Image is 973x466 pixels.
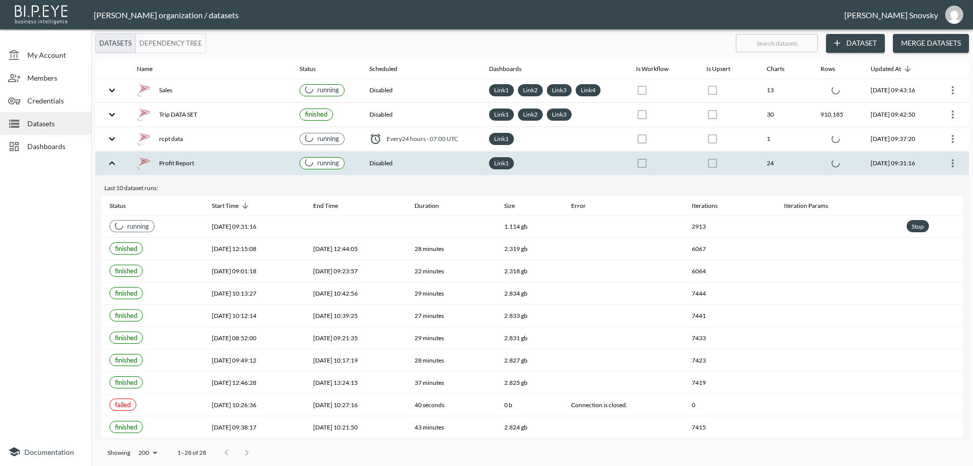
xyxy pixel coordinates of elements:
th: {"key":null,"ref":null,"props":{},"_owner":null} [899,327,963,349]
p: 1–28 of 28 [177,448,206,457]
th: {"type":{},"key":null,"ref":null,"props":{"size":"small","label":{"type":"div","key":null,"ref":n... [291,127,361,151]
div: Sales [137,83,283,97]
div: Platform [95,33,206,53]
th: 2025-08-24, 10:12:14 [204,305,305,327]
a: Link3 [550,109,569,120]
span: failed [115,401,131,409]
th: 2025-08-21, 09:21:35 [305,327,406,349]
div: Name [137,63,153,75]
th: {"type":{},"key":null,"ref":null,"props":{"size":"small","label":{"type":"div","key":null,"ref":n... [101,216,204,238]
div: Link1 [489,84,514,96]
div: Link2 [518,109,543,121]
div: Link3 [547,84,572,96]
th: 2.833 gb [496,305,563,327]
th: {"type":{},"key":null,"ref":null,"props":{"size":"small","clickable":true,"style":{"borderWidth":... [899,216,963,238]
div: Link1 [489,157,514,169]
th: {"type":"div","key":null,"ref":null,"props":{"style":{"display":"flex","gap":16,"alignItems":"cen... [129,79,291,102]
button: Merge Datasets [893,34,969,53]
th: {"type":"div","key":null,"ref":null,"props":{"style":{"fontSize":12},"children":[]},"_owner":null} [776,282,899,305]
a: Link1 [492,109,511,120]
div: Dashboards [489,63,521,75]
span: finished [115,378,137,386]
th: {"type":"div","key":null,"ref":null,"props":{"style":{"fontSize":12},"children":[]},"_owner":null} [776,327,899,349]
div: End Time [313,200,338,212]
th: {"type":{},"key":null,"ref":null,"props":{"size":"small","label":{"type":{},"key":null,"ref":null... [101,260,204,282]
th: {"key":null,"ref":null,"props":{},"_owner":null} [899,305,963,327]
span: Duration [415,200,452,212]
button: expand row [103,155,121,172]
div: Iteration Params [784,200,828,212]
th: {"type":{},"key":null,"ref":null,"props":{"size":"small","label":{"type":{},"key":null,"ref":null... [101,349,204,372]
th: 7433 [684,327,776,349]
th: {"type":{},"key":null,"ref":null,"props":{"size":"small","label":{"type":"div","key":null,"ref":n... [291,79,361,102]
th: 2.824 gb [496,416,563,439]
th: 2.825 gb [496,372,563,394]
th: {"type":"div","key":null,"ref":null,"props":{"style":{"display":"flex","flexWrap":"wrap","gap":6}... [481,79,627,102]
div: running [115,222,149,231]
th: {"type":{},"key":null,"ref":null,"props":{"size":"small","label":{"type":{},"key":null,"ref":null... [101,282,204,305]
th: {"type":{"isMobxInjector":true,"displayName":"inject-with-userStore-stripeStore-datasetsStore(Obj... [932,103,969,127]
th: 2025-08-19, 09:49:12 [204,349,305,372]
th: {"type":{},"key":null,"ref":null,"props":{"size":"small","label":{"type":{},"key":null,"ref":null... [101,394,204,416]
span: Credentials [27,95,83,106]
th: {"type":{"isMobxInjector":true,"displayName":"inject-with-userStore-stripeStore-datasetsStore(Obj... [932,127,969,151]
span: Start Time [212,200,252,212]
th: 2025-08-18, 12:46:28 [204,372,305,394]
th: {"type":"div","key":null,"ref":null,"props":{"style":{"display":"flex","justifyContent":"center"}... [812,79,863,102]
th: 2.318 gb [496,260,563,282]
span: finished [115,289,137,297]
span: Iteration Params [784,200,841,212]
th: 0 b [496,394,563,416]
th: 43 minutes [406,416,496,439]
th: {"type":{},"key":null,"ref":null,"props":{"size":"small","label":{"type":{},"key":null,"ref":null... [291,103,361,127]
span: finished [115,356,137,364]
img: e1d6fdeb492d5bd457900032a53483e8 [945,6,963,24]
span: finished [115,423,137,431]
th: 0 [684,394,776,416]
a: Link4 [579,84,597,96]
th: 2025-08-17, 10:21:50 [305,416,406,439]
div: Charts [767,63,784,75]
div: Start Time [212,200,239,212]
th: 2.827 gb [496,349,563,372]
th: {"type":"div","key":null,"ref":null,"props":{"style":{"fontSize":12},"children":[]},"_owner":null} [776,305,899,327]
th: {"type":{},"key":null,"ref":null,"props":{"size":"small","label":{"type":{},"key":null,"ref":null... [101,238,204,260]
th: {"type":"div","key":null,"ref":null,"props":{"style":{"display":"flex","gap":16,"alignItems":"cen... [129,127,291,151]
th: 2025-08-18, 10:26:36 [204,394,305,416]
th: 2025-08-31, 09:31:16 [863,152,932,175]
div: Is Upsert [706,63,730,75]
th: 22 minutes [406,260,496,282]
th: 7415 [684,416,776,439]
th: 2025-08-31, 09:37:20 [863,127,932,151]
th: {"type":"div","key":null,"ref":null,"props":{"style":{"display":"flex","justifyContent":"center"}... [812,152,863,175]
span: Iterations [692,200,731,212]
img: mssql icon [137,132,151,146]
a: Link2 [521,84,540,96]
th: {"type":{"isMobxInjector":true,"displayName":"inject-with-userStore-stripeStore-datasetsStore(Obj... [932,152,969,175]
a: Link2 [521,109,540,120]
span: Dashboards [27,141,83,152]
th: {"type":{},"key":null,"ref":null,"props":{"disabled":true,"color":"primary","style":{"padding":0}... [698,103,759,127]
span: Dashboards [489,63,535,75]
th: 2025-08-18, 13:24:15 [305,372,406,394]
th: 2025-08-25, 10:13:27 [204,282,305,305]
th: 6064 [684,260,776,282]
th: 2.319 gb [496,238,563,260]
th: 2025-08-25, 10:42:56 [305,282,406,305]
div: Duration [415,200,439,212]
th: {"key":null,"ref":null,"props":{},"_owner":null} [899,372,963,394]
th: {"type":"div","key":null,"ref":null,"props":{"style":{"fontSize":12},"children":[]},"_owner":null} [776,349,899,372]
div: Profit Report [137,156,283,170]
th: 7444 [684,282,776,305]
th: {"type":"div","key":null,"ref":null,"props":{"style":{"display":"flex","flexWrap":"wrap","gap":6}... [481,103,627,127]
span: Datasets [27,118,83,129]
span: finished [115,311,137,319]
span: Name [137,63,166,75]
span: Error [571,200,599,212]
th: 30 [759,103,812,127]
th: {"type":"div","key":null,"ref":null,"props":{"style":{"display":"flex","justifyContent":"center"}... [812,127,863,151]
div: Trip DATA SET [137,107,283,122]
div: Scheduled [369,63,397,75]
span: My Account [27,50,83,60]
div: Link2 [518,84,543,96]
